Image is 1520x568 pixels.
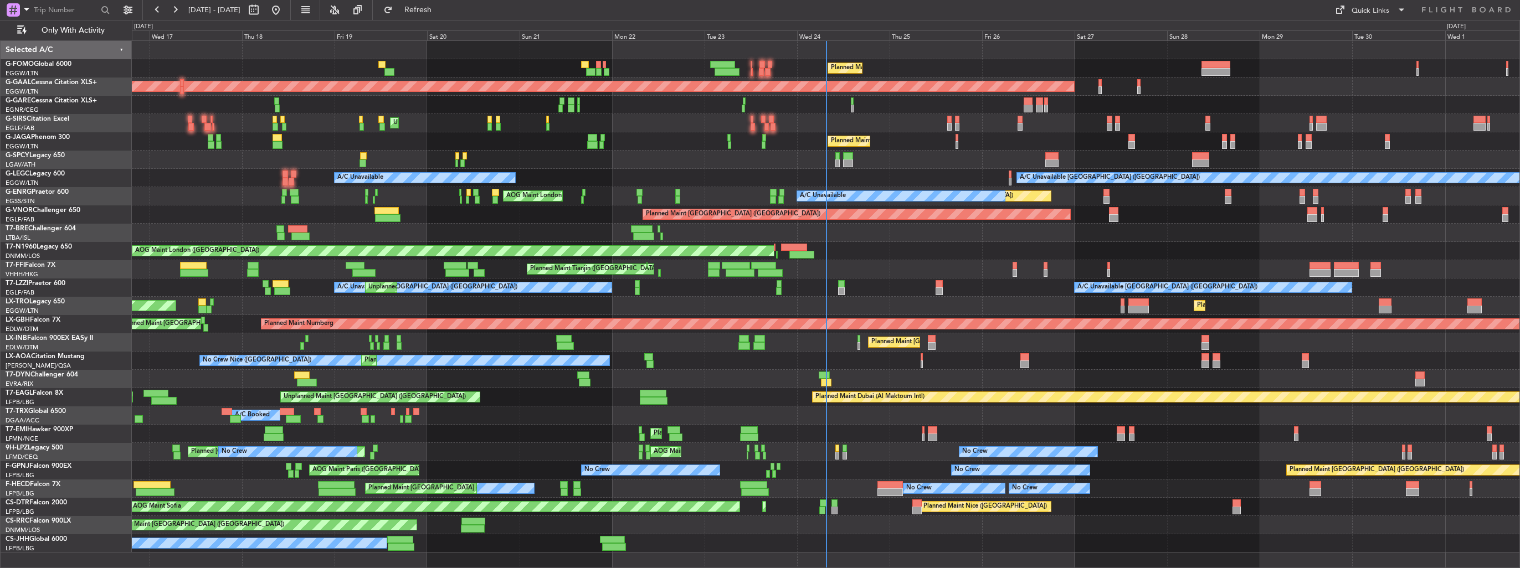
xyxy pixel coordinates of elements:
[6,61,71,68] a: G-FOMOGlobal 6000
[6,435,38,443] a: LFMN/NCE
[133,498,181,515] div: AOG Maint Sofia
[766,498,822,515] div: Planned Maint Sofia
[203,352,311,369] div: No Crew Nice ([GEOGRAPHIC_DATA])
[6,234,30,242] a: LTBA/ISL
[6,87,39,96] a: EGGW/LTN
[1167,30,1260,40] div: Sun 28
[6,97,31,104] span: G-GARE
[12,22,120,39] button: Only With Activity
[6,69,39,78] a: EGGW/LTN
[1197,297,1372,314] div: Planned Maint [GEOGRAPHIC_DATA] ([GEOGRAPHIC_DATA])
[831,133,1005,149] div: Planned Maint [GEOGRAPHIC_DATA] ([GEOGRAPHIC_DATA])
[284,389,466,405] div: Unplanned Maint [GEOGRAPHIC_DATA] ([GEOGRAPHIC_DATA])
[6,307,39,315] a: EGGW/LTN
[6,61,34,68] span: G-FOMO
[530,261,659,277] div: Planned Maint Tianjin ([GEOGRAPHIC_DATA])
[6,197,35,205] a: EGSS/STN
[6,453,38,461] a: LFMD/CEQ
[6,134,31,141] span: G-JAGA
[797,30,890,40] div: Wed 24
[1447,22,1466,32] div: [DATE]
[222,443,247,460] div: No Crew
[312,462,429,478] div: AOG Maint Paris ([GEOGRAPHIC_DATA])
[6,481,60,488] a: F-HECDFalcon 7X
[150,30,242,40] div: Wed 17
[6,142,39,151] a: EGGW/LTN
[6,463,29,469] span: F-GPNJ
[6,408,66,415] a: T7-TRXGlobal 6500
[6,116,27,122] span: G-SIRS
[337,169,383,186] div: A/C Unavailable
[6,262,25,268] span: T7-FFI
[906,480,932,497] div: No Crew
[6,317,30,323] span: LX-GBH
[6,489,34,498] a: LFPB/LBG
[962,443,988,460] div: No Crew
[393,115,576,131] div: Unplanned Maint [GEOGRAPHIC_DATA] ([GEOGRAPHIC_DATA])
[6,445,28,451] span: 9H-LPZ
[1260,30,1352,40] div: Mon 29
[6,179,39,187] a: EGGW/LTN
[6,225,28,232] span: T7-BRE
[6,116,69,122] a: G-SIRSCitation Excel
[235,407,270,424] div: A/C Booked
[6,97,97,104] a: G-GARECessna Citation XLS+
[6,317,60,323] a: LX-GBHFalcon 7X
[6,171,65,177] a: G-LEGCLegacy 600
[135,242,259,259] div: AOG Maint London ([GEOGRAPHIC_DATA])
[6,244,72,250] a: T7-N1960Legacy 650
[646,206,820,223] div: Planned Maint [GEOGRAPHIC_DATA] ([GEOGRAPHIC_DATA])
[6,298,65,305] a: LX-TROLegacy 650
[427,30,520,40] div: Sat 20
[1077,279,1257,296] div: A/C Unavailable [GEOGRAPHIC_DATA] ([GEOGRAPHIC_DATA])
[6,499,29,506] span: CS-DTR
[982,30,1075,40] div: Fri 26
[368,279,551,296] div: Unplanned Maint [GEOGRAPHIC_DATA] ([GEOGRAPHIC_DATA])
[6,343,38,352] a: EDLW/DTM
[1020,169,1200,186] div: A/C Unavailable [GEOGRAPHIC_DATA] ([GEOGRAPHIC_DATA])
[6,536,67,543] a: CS-JHHGlobal 6000
[378,1,445,19] button: Refresh
[654,425,759,442] div: Planned Maint [GEOGRAPHIC_DATA]
[364,352,488,369] div: Planned Maint Nice ([GEOGRAPHIC_DATA])
[815,389,925,405] div: Planned Maint Dubai (Al Maktoum Intl)
[6,398,34,406] a: LFPB/LBG
[6,508,34,516] a: LFPB/LBG
[6,380,33,388] a: EVRA/RIX
[6,390,63,396] a: T7-EAGLFalcon 8X
[6,280,65,287] a: T7-LZZIPraetor 600
[1329,1,1411,19] button: Quick Links
[6,280,28,287] span: T7-LZZI
[335,30,427,40] div: Fri 19
[6,79,31,86] span: G-GAAL
[6,134,70,141] a: G-JAGAPhenom 300
[6,152,29,159] span: G-SPCY
[800,188,846,204] div: A/C Unavailable
[6,161,35,169] a: LGAV/ATH
[191,443,348,460] div: Planned [GEOGRAPHIC_DATA] ([GEOGRAPHIC_DATA])
[6,426,73,433] a: T7-EMIHawker 900XP
[612,30,705,40] div: Mon 22
[6,288,34,297] a: EGLF/FAB
[923,498,1047,515] div: Planned Maint Nice ([GEOGRAPHIC_DATA])
[6,335,27,342] span: LX-INB
[6,106,39,114] a: EGNR/CEG
[6,463,71,469] a: F-GPNJFalcon 900EX
[242,30,335,40] div: Thu 18
[6,244,37,250] span: T7-N1960
[705,30,797,40] div: Tue 23
[6,416,39,425] a: DGAA/ACC
[6,499,67,506] a: CS-DTRFalcon 2000
[1012,480,1038,497] div: No Crew
[654,443,742,460] div: AOG Maint Cannes (Mandelieu)
[6,353,85,360] a: LX-AOACitation Mustang
[6,298,29,305] span: LX-TRO
[6,79,97,86] a: G-GAALCessna Citation XLS+
[520,30,612,40] div: Sun 21
[134,22,153,32] div: [DATE]
[6,252,40,260] a: DNMM/LOS
[29,27,117,34] span: Only With Activity
[6,215,34,224] a: EGLF/FAB
[6,335,93,342] a: LX-INBFalcon 900EX EASy II
[6,124,34,132] a: EGLF/FAB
